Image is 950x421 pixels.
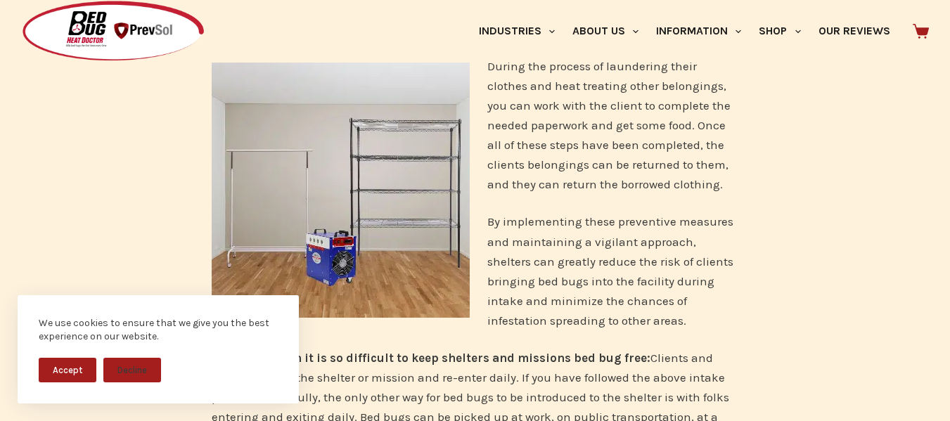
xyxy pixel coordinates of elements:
[11,6,53,48] button: Open LiveChat chat widget
[212,351,650,365] strong: Another reason it is so difficult to keep shelters and missions bed bug free:
[39,316,278,344] div: We use cookies to ensure that we give you the best experience on our website.
[212,212,739,330] p: By implementing these preventive measures and maintaining a vigilant approach, shelters can great...
[39,358,96,382] button: Accept
[212,60,470,318] img: A photograph of Homeless Shelters and Rescue Missions with electric bed bug heater.
[103,358,161,382] button: Decline
[212,56,739,194] p: During the process of laundering their clothes and heat treating other belongings, you can work w...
